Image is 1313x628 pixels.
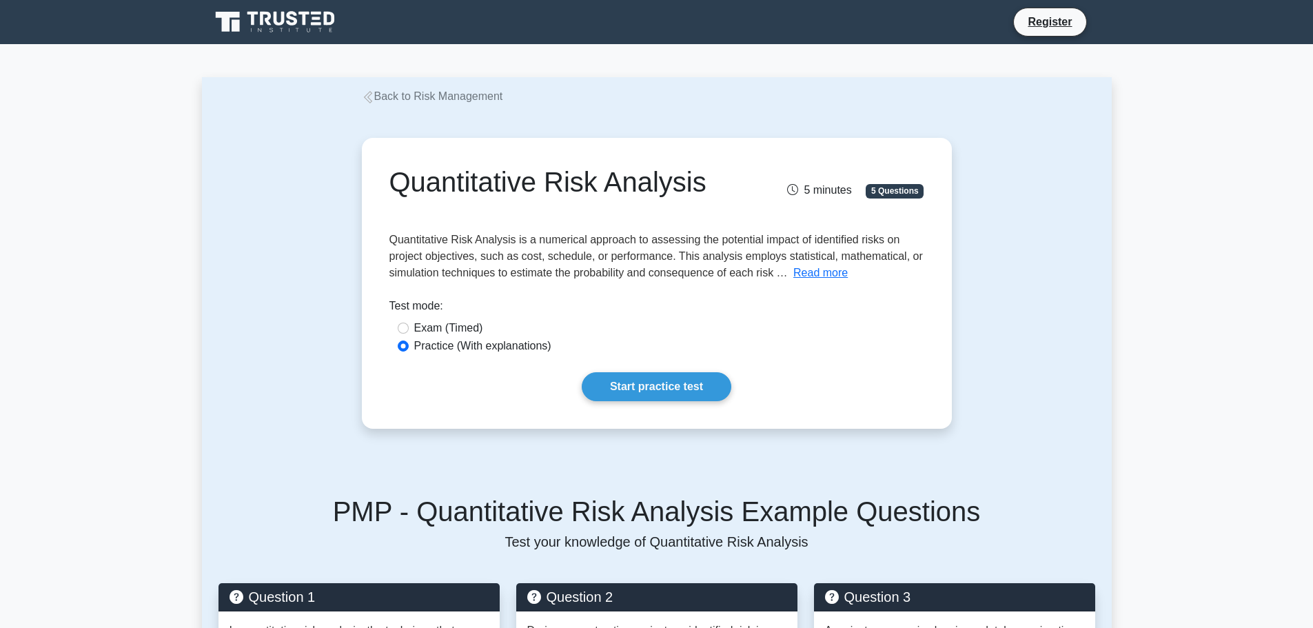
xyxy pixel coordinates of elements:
span: 5 Questions [866,184,924,198]
div: Test mode: [389,298,924,320]
h5: Question 3 [825,589,1084,605]
h1: Quantitative Risk Analysis [389,165,740,199]
h5: PMP - Quantitative Risk Analysis Example Questions [218,495,1095,528]
span: 5 minutes [787,184,851,196]
h5: Question 1 [230,589,489,605]
label: Exam (Timed) [414,320,483,336]
a: Register [1019,13,1080,30]
p: Test your knowledge of Quantitative Risk Analysis [218,534,1095,550]
label: Practice (With explanations) [414,338,551,354]
h5: Question 2 [527,589,786,605]
span: Quantitative Risk Analysis is a numerical approach to assessing the potential impact of identifie... [389,234,923,278]
button: Read more [793,265,848,281]
a: Back to Risk Management [362,90,503,102]
a: Start practice test [582,372,731,401]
